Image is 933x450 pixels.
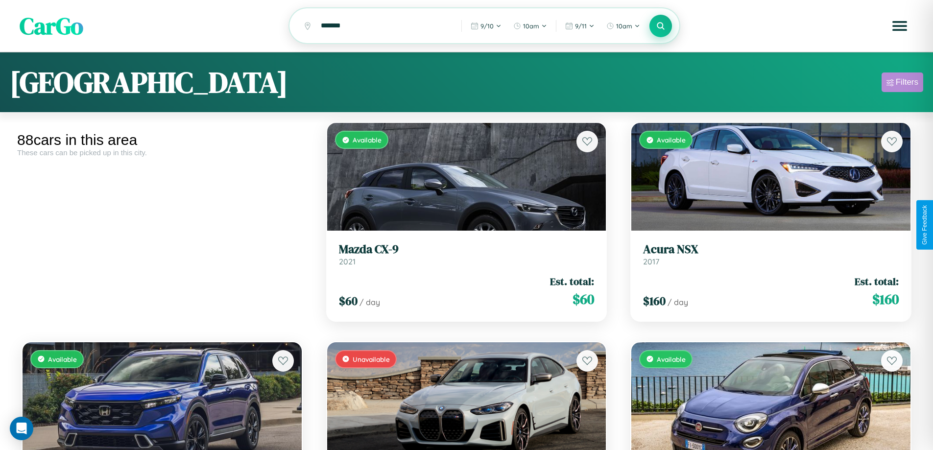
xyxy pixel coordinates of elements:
div: Open Intercom Messenger [10,417,33,440]
button: Filters [882,72,923,92]
div: These cars can be picked up in this city. [17,148,307,157]
span: 9 / 10 [480,22,494,30]
span: / day [668,297,688,307]
span: $ 60 [339,293,358,309]
h1: [GEOGRAPHIC_DATA] [10,62,288,102]
span: Available [657,136,686,144]
span: 9 / 11 [575,22,587,30]
h3: Acura NSX [643,242,899,257]
button: 10am [508,18,552,34]
span: 10am [616,22,632,30]
span: / day [359,297,380,307]
h3: Mazda CX-9 [339,242,595,257]
span: Est. total: [550,274,594,288]
a: Mazda CX-92021 [339,242,595,266]
span: Est. total: [855,274,899,288]
span: 2017 [643,257,659,266]
button: 10am [601,18,645,34]
div: 88 cars in this area [17,132,307,148]
span: CarGo [20,10,83,42]
span: Available [657,355,686,363]
span: 2021 [339,257,356,266]
span: $ 160 [643,293,666,309]
div: Filters [896,77,918,87]
span: $ 60 [573,289,594,309]
span: Available [353,136,382,144]
div: Give Feedback [921,205,928,245]
span: Available [48,355,77,363]
button: 9/11 [560,18,599,34]
button: 9/10 [466,18,506,34]
span: $ 160 [872,289,899,309]
button: Open menu [886,12,913,40]
a: Acura NSX2017 [643,242,899,266]
span: 10am [523,22,539,30]
span: Unavailable [353,355,390,363]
